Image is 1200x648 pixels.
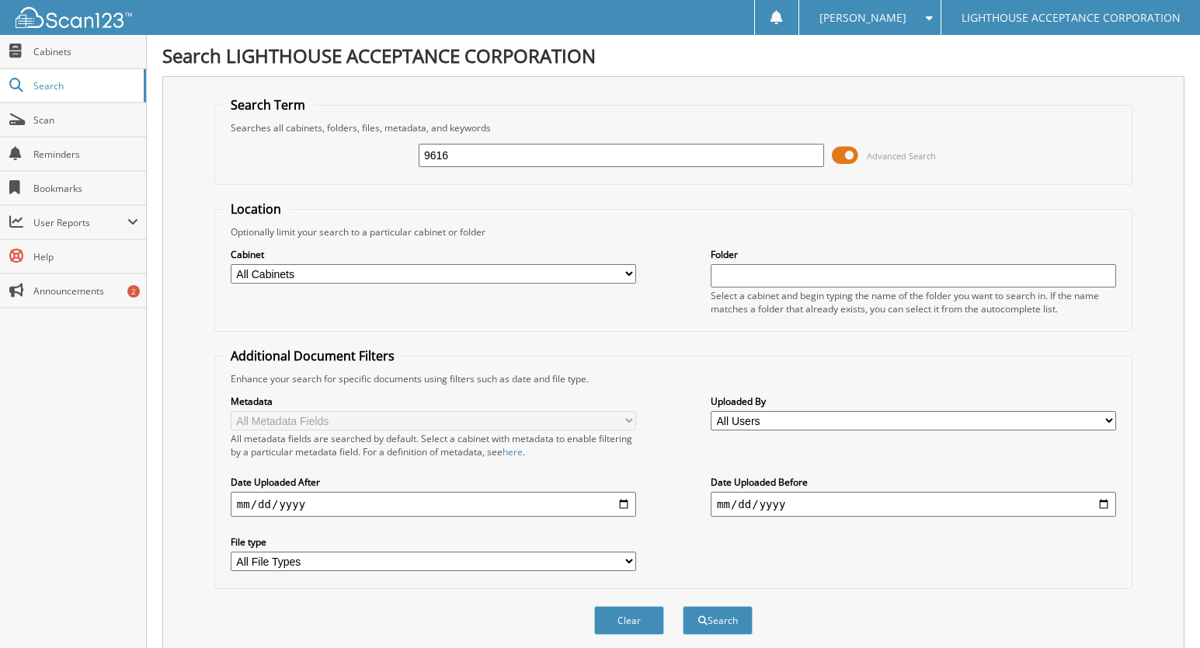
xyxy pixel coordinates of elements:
label: Date Uploaded After [231,476,636,489]
span: Announcements [33,284,138,298]
legend: Additional Document Filters [223,347,402,364]
span: Scan [33,113,138,127]
input: end [711,492,1116,517]
label: File type [231,535,636,549]
span: Bookmarks [33,182,138,195]
span: LIGHTHOUSE ACCEPTANCE CORPORATION [962,13,1181,23]
span: Help [33,250,138,263]
legend: Search Term [223,96,313,113]
span: Advanced Search [867,150,936,162]
label: Folder [711,248,1116,261]
button: Search [683,606,753,635]
div: Select a cabinet and begin typing the name of the folder you want to search in. If the name match... [711,289,1116,315]
div: All metadata fields are searched by default. Select a cabinet with metadata to enable filtering b... [231,432,636,458]
button: Clear [594,606,664,635]
label: Date Uploaded Before [711,476,1116,489]
div: 2 [127,285,140,298]
iframe: Chat Widget [1122,573,1200,648]
a: here [503,445,523,458]
span: [PERSON_NAME] [819,13,906,23]
label: Metadata [231,395,636,408]
input: start [231,492,636,517]
img: scan123-logo-white.svg [16,7,132,28]
label: Cabinet [231,248,636,261]
label: Uploaded By [711,395,1116,408]
legend: Location [223,200,289,218]
span: Cabinets [33,45,138,58]
span: Reminders [33,148,138,161]
span: User Reports [33,216,127,229]
h1: Search LIGHTHOUSE ACCEPTANCE CORPORATION [162,43,1184,68]
div: Searches all cabinets, folders, files, metadata, and keywords [223,121,1124,134]
div: Optionally limit your search to a particular cabinet or folder [223,225,1124,239]
span: Search [33,79,136,92]
div: Enhance your search for specific documents using filters such as date and file type. [223,372,1124,385]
